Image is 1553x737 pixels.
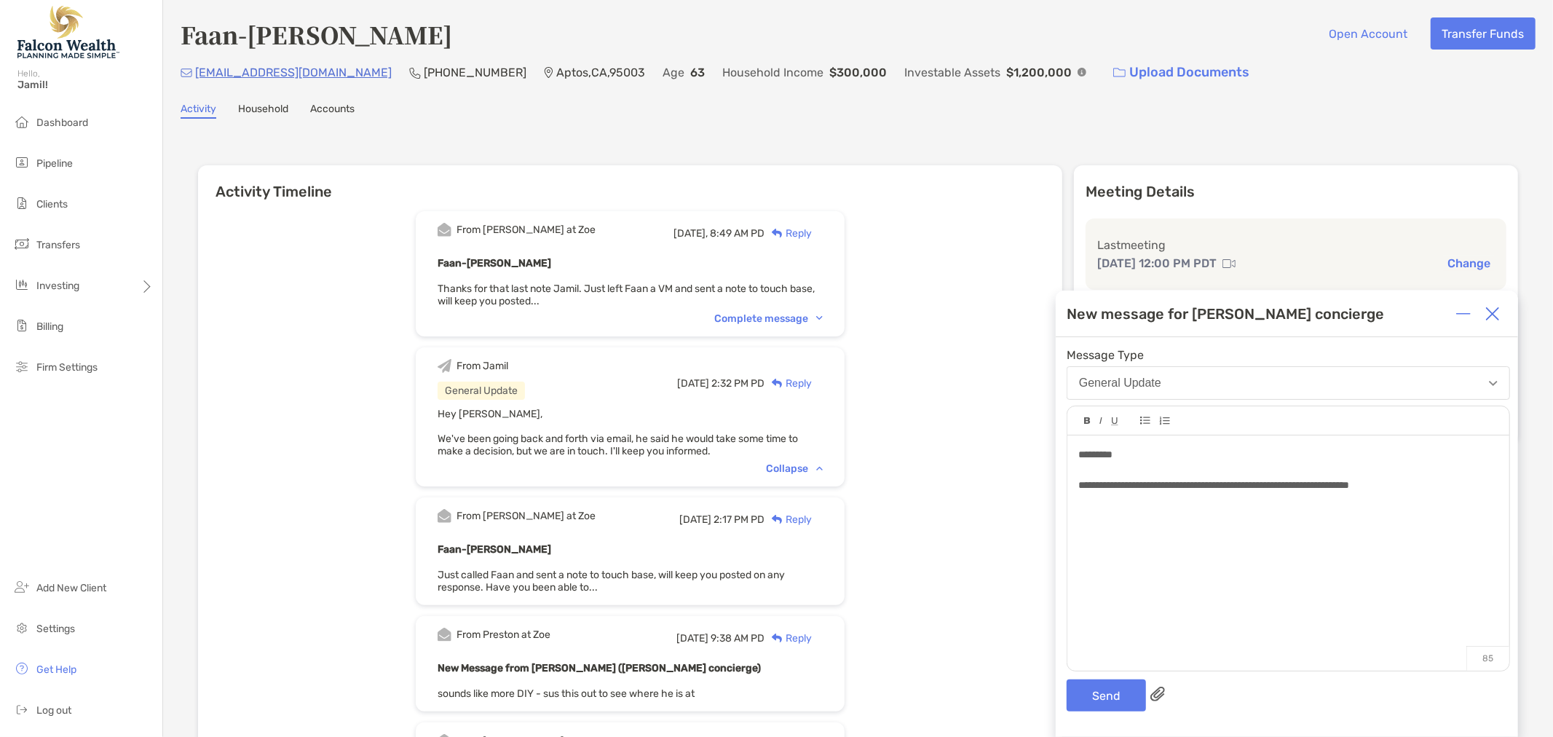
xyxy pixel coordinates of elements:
[1485,307,1500,321] img: Close
[438,662,761,674] b: New Message from [PERSON_NAME] ([PERSON_NAME] concierge)
[438,223,451,237] img: Event icon
[457,628,550,641] div: From Preston at Zoe
[711,377,764,390] span: 2:32 PM PD
[1456,307,1471,321] img: Expand or collapse
[181,103,216,119] a: Activity
[36,117,88,129] span: Dashboard
[1113,68,1126,78] img: button icon
[711,632,764,645] span: 9:38 AM PD
[1104,57,1259,88] a: Upload Documents
[36,157,73,170] span: Pipeline
[13,113,31,130] img: dashboard icon
[1466,646,1509,671] p: 85
[1067,679,1146,712] button: Send
[438,543,551,556] b: Faan-[PERSON_NAME]
[676,632,708,645] span: [DATE]
[438,569,785,594] span: Just called Faan and sent a note to touch base, will keep you posted on any response. Have you be...
[409,67,421,79] img: Phone Icon
[438,408,798,457] span: Hey [PERSON_NAME], We've been going back and forth via email, he said he would take some time to ...
[829,63,887,82] p: $300,000
[13,194,31,212] img: clients icon
[1111,417,1118,425] img: Editor control icon
[424,63,526,82] p: [PHONE_NUMBER]
[722,63,823,82] p: Household Income
[438,257,551,269] b: Faan-[PERSON_NAME]
[181,17,452,51] h4: Faan-[PERSON_NAME]
[13,660,31,677] img: get-help icon
[673,227,708,240] span: [DATE],
[1006,63,1072,82] p: $1,200,000
[36,704,71,717] span: Log out
[438,687,695,700] span: sounds like more DIY - sus this out to see where he is at
[181,68,192,77] img: Email Icon
[195,63,392,82] p: [EMAIL_ADDRESS][DOMAIN_NAME]
[36,280,79,292] span: Investing
[772,229,783,238] img: Reply icon
[1099,417,1102,425] img: Editor control icon
[1084,417,1091,425] img: Editor control icon
[1318,17,1419,50] button: Open Account
[36,582,106,594] span: Add New Client
[663,63,684,82] p: Age
[36,361,98,374] span: Firm Settings
[13,276,31,293] img: investing icon
[904,63,1000,82] p: Investable Assets
[764,631,812,646] div: Reply
[1086,183,1506,201] p: Meeting Details
[816,316,823,320] img: Chevron icon
[690,63,705,82] p: 63
[438,283,815,307] span: Thanks for that last note Jamil. Just left Faan a VM and sent a note to touch base, will keep you...
[36,320,63,333] span: Billing
[438,382,525,400] div: General Update
[310,103,355,119] a: Accounts
[1079,377,1161,390] div: General Update
[1067,305,1384,323] div: New message for [PERSON_NAME] concierge
[766,462,823,475] div: Collapse
[714,513,764,526] span: 2:17 PM PD
[544,67,553,79] img: Location Icon
[1443,256,1495,271] button: Change
[36,198,68,210] span: Clients
[710,227,764,240] span: 8:49 AM PD
[1067,348,1510,362] span: Message Type
[457,224,596,236] div: From [PERSON_NAME] at Zoe
[714,312,823,325] div: Complete message
[816,466,823,470] img: Chevron icon
[457,510,596,522] div: From [PERSON_NAME] at Zoe
[1489,381,1498,386] img: Open dropdown arrow
[1150,687,1165,701] img: paperclip attachments
[13,317,31,334] img: billing icon
[1097,236,1495,254] p: Last meeting
[438,509,451,523] img: Event icon
[36,239,80,251] span: Transfers
[457,360,508,372] div: From Jamil
[1140,417,1150,425] img: Editor control icon
[1222,258,1236,269] img: communication type
[13,619,31,636] img: settings icon
[36,623,75,635] span: Settings
[36,663,76,676] span: Get Help
[764,376,812,391] div: Reply
[13,154,31,171] img: pipeline icon
[13,358,31,375] img: firm-settings icon
[772,634,783,643] img: Reply icon
[1078,68,1086,76] img: Info Icon
[679,513,711,526] span: [DATE]
[13,701,31,718] img: logout icon
[13,578,31,596] img: add_new_client icon
[438,628,451,642] img: Event icon
[238,103,288,119] a: Household
[13,235,31,253] img: transfers icon
[198,165,1062,200] h6: Activity Timeline
[17,79,154,91] span: Jamil!
[1067,366,1510,400] button: General Update
[1159,417,1170,425] img: Editor control icon
[677,377,709,390] span: [DATE]
[772,515,783,524] img: Reply icon
[772,379,783,388] img: Reply icon
[764,512,812,527] div: Reply
[1097,254,1217,272] p: [DATE] 12:00 PM PDT
[438,359,451,373] img: Event icon
[1431,17,1536,50] button: Transfer Funds
[764,226,812,241] div: Reply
